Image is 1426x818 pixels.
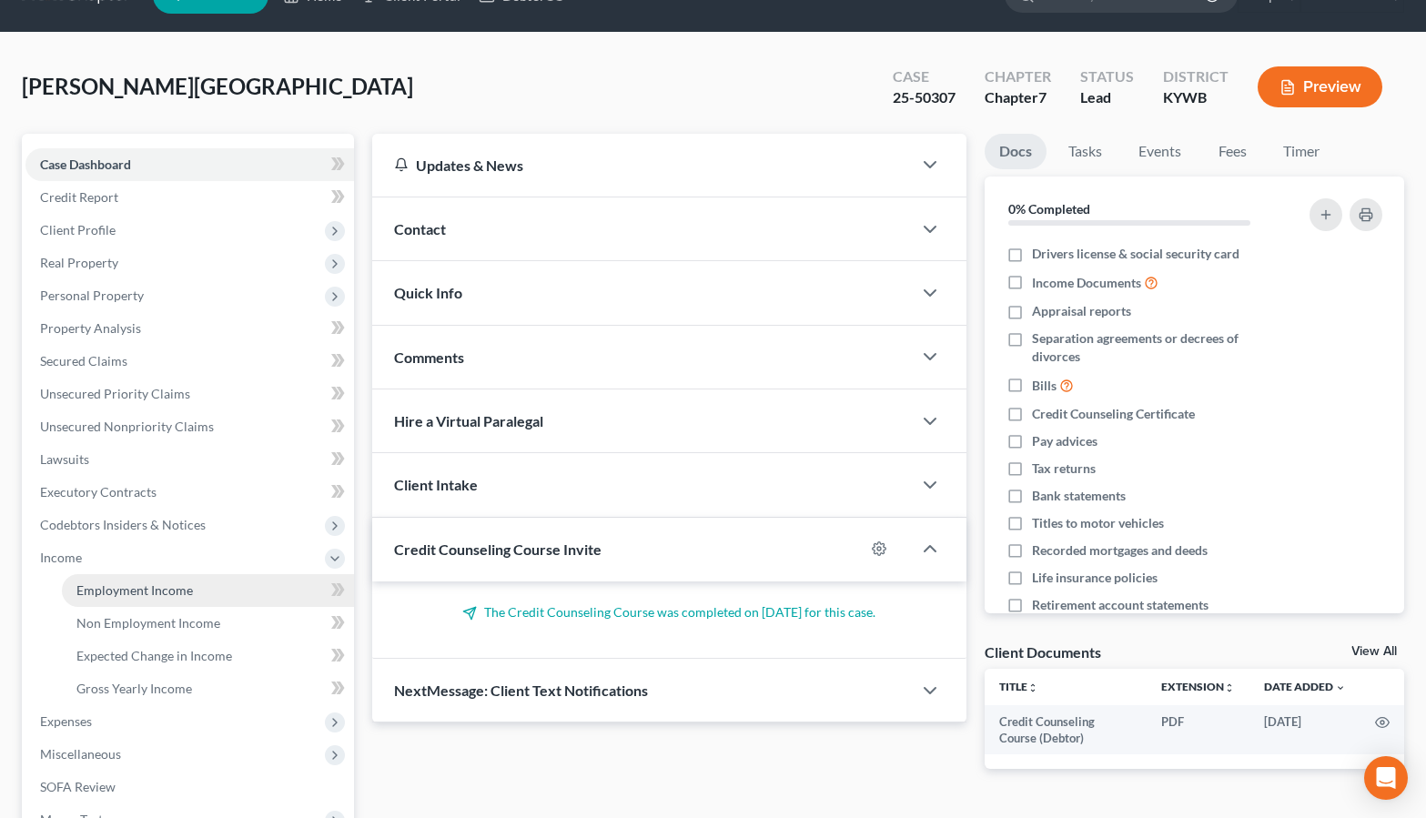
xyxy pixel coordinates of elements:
[985,642,1101,661] div: Client Documents
[76,615,220,631] span: Non Employment Income
[1269,134,1334,169] a: Timer
[76,582,193,598] span: Employment Income
[40,222,116,237] span: Client Profile
[1264,680,1346,693] a: Date Added expand_more
[1224,682,1235,693] i: unfold_more
[394,156,890,175] div: Updates & News
[1032,596,1209,614] span: Retirement account statements
[25,312,354,345] a: Property Analysis
[40,386,190,401] span: Unsecured Priority Claims
[1032,245,1239,263] span: Drivers license & social security card
[1258,66,1382,107] button: Preview
[25,181,354,214] a: Credit Report
[394,220,446,237] span: Contact
[76,681,192,696] span: Gross Yearly Income
[1054,134,1117,169] a: Tasks
[1032,302,1131,320] span: Appraisal reports
[62,640,354,672] a: Expected Change in Income
[1032,405,1195,423] span: Credit Counseling Certificate
[999,680,1038,693] a: Titleunfold_more
[40,550,82,565] span: Income
[40,746,121,762] span: Miscellaneous
[1080,87,1134,108] div: Lead
[40,419,214,434] span: Unsecured Nonpriority Claims
[1032,432,1097,450] span: Pay advices
[1032,329,1284,366] span: Separation agreements or decrees of divorces
[25,148,354,181] a: Case Dashboard
[25,771,354,803] a: SOFA Review
[1351,645,1397,658] a: View All
[25,345,354,378] a: Secured Claims
[40,353,127,369] span: Secured Claims
[394,412,543,429] span: Hire a Virtual Paralegal
[1032,541,1208,560] span: Recorded mortgages and deeds
[40,484,157,500] span: Executory Contracts
[1080,66,1134,87] div: Status
[394,682,648,699] span: NextMessage: Client Text Notifications
[1032,274,1141,292] span: Income Documents
[985,66,1051,87] div: Chapter
[40,779,116,794] span: SOFA Review
[1032,487,1126,505] span: Bank statements
[62,672,354,705] a: Gross Yearly Income
[25,378,354,410] a: Unsecured Priority Claims
[1163,87,1229,108] div: KYWB
[40,288,144,303] span: Personal Property
[1032,569,1158,587] span: Life insurance policies
[1203,134,1261,169] a: Fees
[1161,680,1235,693] a: Extensionunfold_more
[985,134,1047,169] a: Docs
[394,476,478,493] span: Client Intake
[25,410,354,443] a: Unsecured Nonpriority Claims
[893,66,956,87] div: Case
[22,73,413,99] span: [PERSON_NAME][GEOGRAPHIC_DATA]
[1147,705,1249,755] td: PDF
[985,87,1051,108] div: Chapter
[40,157,131,172] span: Case Dashboard
[1249,705,1360,755] td: [DATE]
[1335,682,1346,693] i: expand_more
[40,713,92,729] span: Expenses
[62,574,354,607] a: Employment Income
[25,476,354,509] a: Executory Contracts
[1364,756,1408,800] div: Open Intercom Messenger
[25,443,354,476] a: Lawsuits
[1124,134,1196,169] a: Events
[1163,66,1229,87] div: District
[1032,377,1057,395] span: Bills
[40,189,118,205] span: Credit Report
[394,540,602,558] span: Credit Counseling Course Invite
[40,255,118,270] span: Real Property
[394,348,464,366] span: Comments
[40,517,206,532] span: Codebtors Insiders & Notices
[1038,88,1047,106] span: 7
[1032,459,1096,478] span: Tax returns
[985,705,1147,755] td: Credit Counseling Course (Debtor)
[1027,682,1038,693] i: unfold_more
[394,603,945,621] p: The Credit Counseling Course was completed on [DATE] for this case.
[76,648,232,663] span: Expected Change in Income
[40,451,89,467] span: Lawsuits
[394,284,462,301] span: Quick Info
[1032,514,1164,532] span: Titles to motor vehicles
[62,607,354,640] a: Non Employment Income
[1008,201,1090,217] strong: 0% Completed
[893,87,956,108] div: 25-50307
[40,320,141,336] span: Property Analysis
